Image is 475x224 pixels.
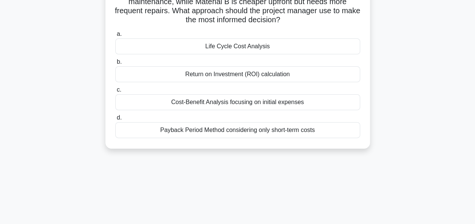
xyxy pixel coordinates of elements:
[117,31,122,37] span: a.
[115,38,360,54] div: Life Cycle Cost Analysis
[115,94,360,110] div: Cost-Benefit Analysis focusing on initial expenses
[117,86,121,93] span: c.
[115,66,360,82] div: Return on Investment (ROI) calculation
[117,58,122,65] span: b.
[115,122,360,138] div: Payback Period Method considering only short-term costs
[117,114,122,121] span: d.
